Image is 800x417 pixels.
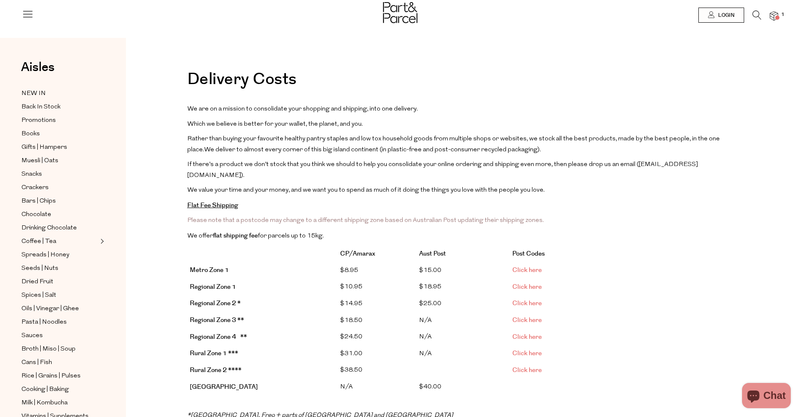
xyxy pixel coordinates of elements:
[512,316,542,325] a: Click here
[417,329,509,346] td: N/A
[21,129,98,139] a: Books
[187,71,739,96] h1: Delivery Costs
[21,237,56,247] span: Coffee | Tea
[21,143,67,153] span: Gifts | Hampers
[21,385,69,395] span: Cooking | Baking
[512,266,542,274] a: Click here
[21,304,98,314] a: Oils | Vinegar | Ghee
[21,210,51,220] span: Chocolate
[187,106,418,112] span: We are on a mission to consolidate your shopping and shipping, into one delivery.
[21,250,98,260] a: Spreads | Honey
[417,296,509,312] td: $25.00
[190,282,236,291] b: Regional Zone 1
[187,217,544,224] span: Please note that a postcode may change to a different shipping zone based on Australian Post upda...
[21,236,98,247] a: Coffee | Tea
[187,136,720,153] span: Rather than buying your favourite healthy pantry staples and low tox household goods from multipl...
[698,8,744,23] a: Login
[340,351,362,357] span: $31.00
[21,330,98,341] a: Sauces
[21,398,98,408] a: Milk | Kombucha
[338,329,417,346] td: $24.50
[512,366,542,375] a: Click here
[417,346,509,362] td: N/A
[21,156,58,166] span: Muesli | Oats
[21,358,52,368] span: Cans | Fish
[716,12,734,19] span: Login
[512,349,542,358] a: Click here
[21,317,98,327] a: Pasta | Noodles
[21,344,76,354] span: Broth | Miso | Soup
[340,249,375,258] strong: CP/Amarax
[21,223,98,233] a: Drinking Chocolate
[21,196,98,206] a: Bars | Chips
[340,367,362,373] span: $38.50
[417,262,509,279] td: $15.00
[187,121,363,127] span: Which we believe is better for your wallet, the planet, and you.
[187,161,698,179] span: If there’s a product we don’t stock that you think we should to help you consolidate your online ...
[21,277,98,287] a: Dried Fruit
[21,116,56,126] span: Promotions
[21,384,98,395] a: Cooking | Baking
[21,250,69,260] span: Spreads | Honey
[779,11,787,18] span: 1
[190,316,244,325] b: Regional Zone 3 **
[21,169,98,179] a: Snacks
[21,290,98,301] a: Spices | Salt
[21,304,79,314] span: Oils | Vinegar | Ghee
[21,209,98,220] a: Chocolate
[338,262,417,279] td: $8.95
[187,134,739,155] p: We deliver to almost every corner of this big island continent (in plastic-free and post-consumer...
[21,182,98,193] a: Crackers
[21,156,98,166] a: Muesli | Oats
[512,249,545,258] strong: Post Codes
[512,282,542,291] a: Click here
[21,183,49,193] span: Crackers
[21,290,56,301] span: Spices | Salt
[338,379,417,396] td: N/A
[512,299,542,308] a: Click here
[383,2,417,23] img: Part&Parcel
[21,115,98,126] a: Promotions
[21,196,56,206] span: Bars | Chips
[21,102,98,112] a: Back In Stock
[187,233,324,239] span: We offer for parcels up to 15kg.
[338,279,417,296] td: $10.95
[419,384,441,390] span: $ 40.00
[21,89,46,99] span: NEW IN
[21,317,67,327] span: Pasta | Noodles
[21,169,42,179] span: Snacks
[338,296,417,312] td: $14.95
[21,277,53,287] span: Dried Fruit
[190,349,238,358] strong: Rural Zone 1 ***
[417,312,509,329] td: N/A
[512,333,542,341] a: Click here
[419,249,446,258] strong: Aust Post
[21,58,55,77] span: Aisles
[190,333,247,341] b: Regional Zone 4 **
[21,331,43,341] span: Sauces
[21,344,98,354] a: Broth | Miso | Soup
[417,279,509,296] td: $18.95
[21,371,98,381] a: Rice | Grains | Pulses
[340,317,362,324] span: $18.50
[21,129,40,139] span: Books
[21,102,60,112] span: Back In Stock
[21,398,68,408] span: Milk | Kombucha
[187,201,238,210] strong: Flat Fee Shipping
[21,263,98,274] a: Seeds | Nuts
[98,236,104,246] button: Expand/Collapse Coffee | Tea
[21,264,58,274] span: Seeds | Nuts
[21,357,98,368] a: Cans | Fish
[190,299,241,308] b: Regional Zone 2 *
[740,383,793,410] inbox-online-store-chat: Shopify online store chat
[187,187,545,193] span: We value your time and your money, and we want you to spend as much of it doing the things you lo...
[190,266,229,274] strong: Metro Zone 1
[21,142,98,153] a: Gifts | Hampers
[190,383,258,391] strong: [GEOGRAPHIC_DATA]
